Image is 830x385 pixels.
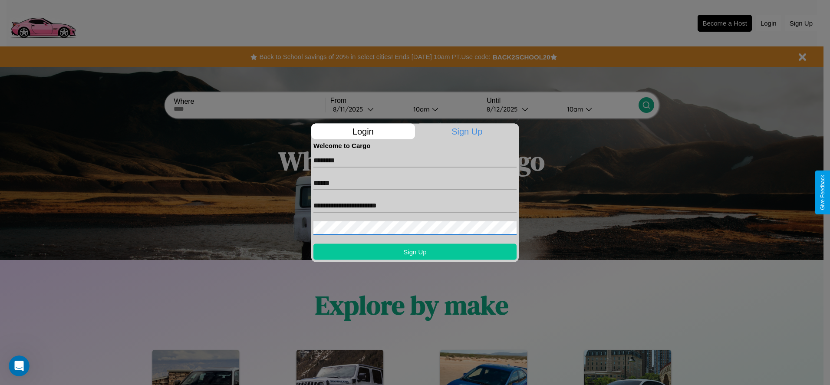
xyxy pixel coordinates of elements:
[415,123,519,139] p: Sign Up
[313,244,517,260] button: Sign Up
[313,141,517,149] h4: Welcome to Cargo
[311,123,415,139] p: Login
[820,175,826,210] div: Give Feedback
[9,355,30,376] iframe: Intercom live chat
